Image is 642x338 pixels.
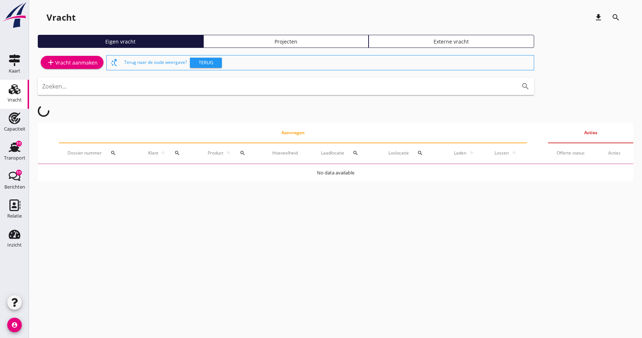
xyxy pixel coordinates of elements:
span: Product [207,150,224,156]
div: Dossier nummer [68,144,130,162]
a: Eigen vracht [38,35,203,48]
i: search [110,150,116,156]
div: Hoeveelheid [272,150,304,156]
div: Berichten [4,185,25,189]
i: arrow_upward [224,150,232,156]
i: search [611,13,620,22]
div: Vracht [46,12,76,23]
div: Inzicht [7,243,22,247]
i: switch_access_shortcut [110,58,118,67]
i: add [46,58,55,67]
div: Transport [4,156,25,160]
i: account_circle [7,318,22,332]
i: download [594,13,603,22]
div: Offerte status [557,150,591,156]
span: Lossen [493,150,510,156]
div: Eigen vracht [41,38,200,45]
a: Projecten [203,35,369,48]
div: Loslocatie [389,144,435,162]
img: logo-small.a267ee39.svg [1,2,28,29]
div: Relatie [7,214,22,218]
a: Externe vracht [369,35,534,48]
div: Acties [608,150,625,156]
button: Terug [190,58,222,68]
div: Laadlocatie [321,144,371,162]
th: Acties [548,123,633,143]
i: search [521,82,530,91]
div: Vracht aanmaken [46,58,98,67]
div: Terug naar de oude weergave? [124,55,531,70]
i: arrow_upward [468,150,476,156]
i: search [240,150,245,156]
div: Vracht [8,98,22,102]
div: Capaciteit [4,127,25,131]
i: arrow_upward [159,150,167,156]
div: Projecten [207,38,366,45]
th: Aanvragen [59,123,527,143]
i: search [417,150,423,156]
div: Kaart [9,69,20,73]
span: Klant [147,150,159,156]
i: arrow_upward [510,150,518,156]
div: 11 [16,170,22,176]
td: No data available [38,164,633,182]
div: Terug [193,59,219,66]
span: Laden [453,150,468,156]
i: search [174,150,180,156]
input: Zoeken... [42,81,509,92]
div: Externe vracht [372,38,531,45]
i: search [353,150,358,156]
a: Vracht aanmaken [41,56,103,69]
div: 11 [16,141,22,147]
